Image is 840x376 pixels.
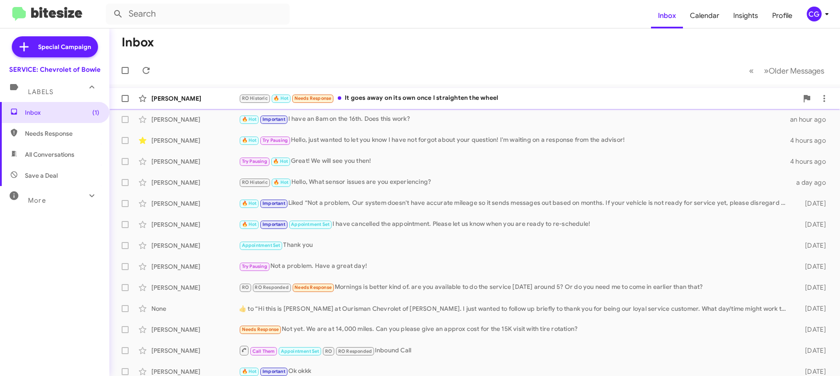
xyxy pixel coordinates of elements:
[791,304,833,313] div: [DATE]
[291,221,329,227] span: Appointment Set
[239,198,791,208] div: Liked “Not a problem, Our system doesn't have accurate mileage so it sends messages out based on ...
[791,199,833,208] div: [DATE]
[242,158,267,164] span: Try Pausing
[151,220,239,229] div: [PERSON_NAME]
[151,115,239,124] div: [PERSON_NAME]
[106,4,290,25] input: Search
[338,348,372,354] span: RO Responded
[252,348,275,354] span: Call Them
[122,35,154,49] h1: Inbox
[239,156,790,166] div: Great! We will see you then!
[273,158,288,164] span: 🔥 Hot
[744,62,829,80] nav: Page navigation example
[25,129,99,138] span: Needs Response
[683,3,726,28] a: Calendar
[791,241,833,250] div: [DATE]
[791,283,833,292] div: [DATE]
[28,88,53,96] span: Labels
[151,199,239,208] div: [PERSON_NAME]
[281,348,319,354] span: Appointment Set
[239,304,791,313] div: ​👍​ to “ Hi this is [PERSON_NAME] at Ourisman Chevrolet of [PERSON_NAME]. I just wanted to follow...
[9,65,101,74] div: SERVICE: Chevrolet of Bowie
[242,200,257,206] span: 🔥 Hot
[262,200,285,206] span: Important
[151,283,239,292] div: [PERSON_NAME]
[38,42,91,51] span: Special Campaign
[262,369,285,374] span: Important
[25,171,58,180] span: Save a Deal
[764,65,769,76] span: »
[791,346,833,355] div: [DATE]
[242,179,268,185] span: RO Historic
[239,135,790,145] div: Hello, just wanted to let you know I have not forgot about your question! I'm waiting on a respon...
[151,367,239,376] div: [PERSON_NAME]
[92,108,99,117] span: (1)
[242,242,280,248] span: Appointment Set
[25,150,74,159] span: All Conversations
[239,240,791,250] div: Thank you
[790,115,833,124] div: an hour ago
[262,221,285,227] span: Important
[151,136,239,145] div: [PERSON_NAME]
[239,93,798,103] div: It goes away on its own once I straighten the wheel
[242,369,257,374] span: 🔥 Hot
[651,3,683,28] a: Inbox
[151,304,239,313] div: None
[12,36,98,57] a: Special Campaign
[726,3,765,28] a: Insights
[255,285,288,290] span: RO Responded
[759,62,829,80] button: Next
[242,327,279,332] span: Needs Response
[239,177,791,187] div: Hello, What sensor issues are you experiencing?
[769,66,824,76] span: Older Messages
[744,62,759,80] button: Previous
[151,94,239,103] div: [PERSON_NAME]
[791,325,833,334] div: [DATE]
[262,137,288,143] span: Try Pausing
[799,7,830,21] button: CG
[151,262,239,271] div: [PERSON_NAME]
[151,157,239,166] div: [PERSON_NAME]
[151,325,239,334] div: [PERSON_NAME]
[242,95,268,101] span: RO Historic
[239,219,791,229] div: I have cancelled the appointment. Please let us know when you are ready to re-schedule!
[325,348,332,354] span: RO
[151,178,239,187] div: [PERSON_NAME]
[262,116,285,122] span: Important
[790,157,833,166] div: 4 hours ago
[294,285,332,290] span: Needs Response
[242,264,267,269] span: Try Pausing
[242,116,257,122] span: 🔥 Hot
[294,95,332,101] span: Needs Response
[273,95,288,101] span: 🔥 Hot
[239,324,791,334] div: Not yet. We are at 14,000 miles. Can you please give an approx cost for the 15K visit with tire r...
[791,220,833,229] div: [DATE]
[791,178,833,187] div: a day ago
[807,7,822,21] div: CG
[25,108,99,117] span: Inbox
[790,136,833,145] div: 4 hours ago
[239,261,791,271] div: Not a problem. Have a great day!
[239,345,791,356] div: Inbound Call
[791,262,833,271] div: [DATE]
[242,285,249,290] span: RO
[151,346,239,355] div: [PERSON_NAME]
[28,197,46,204] span: More
[765,3,799,28] a: Profile
[242,221,257,227] span: 🔥 Hot
[791,367,833,376] div: [DATE]
[273,179,288,185] span: 🔥 Hot
[242,137,257,143] span: 🔥 Hot
[151,241,239,250] div: [PERSON_NAME]
[749,65,754,76] span: «
[239,114,790,124] div: I have an 8am on the 16th. Does this work?
[239,282,791,292] div: Mornings is better kind of. are you available to do the service [DATE] around 5? Or do you need m...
